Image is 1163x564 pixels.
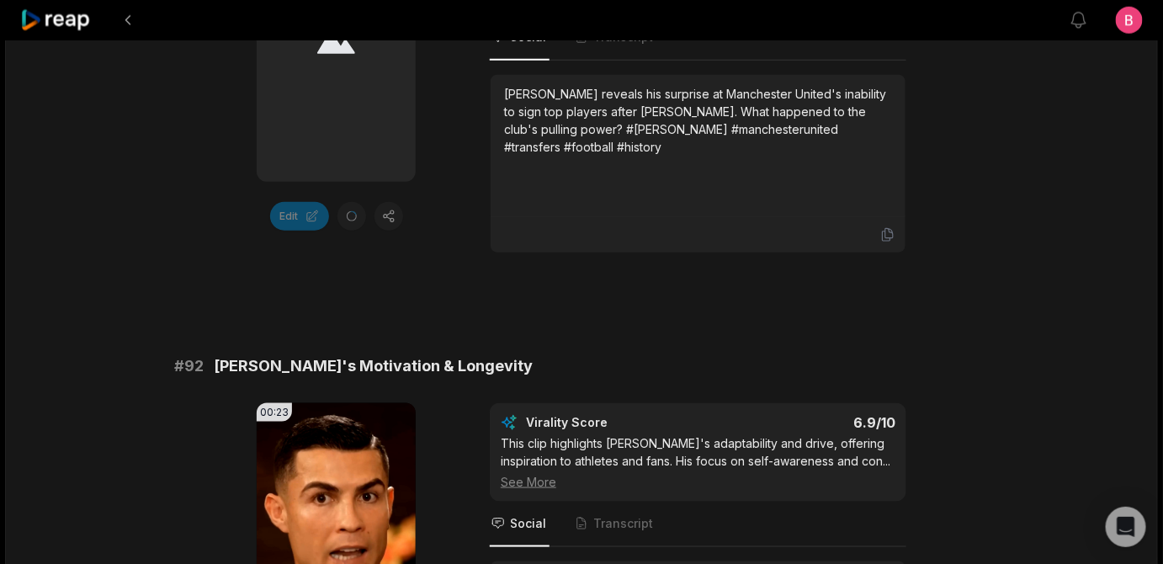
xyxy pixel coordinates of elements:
div: Virality Score [526,414,707,431]
nav: Tabs [490,502,906,547]
span: [PERSON_NAME]'s Motivation & Longevity [214,354,533,378]
span: Social [510,515,546,532]
div: Open Intercom Messenger [1106,507,1146,547]
div: 6.9 /10 [715,414,896,431]
div: This clip highlights [PERSON_NAME]'s adaptability and drive, offering inspiration to athletes and... [501,434,895,491]
span: Transcript [593,515,653,532]
div: See More [501,473,895,491]
span: # 92 [174,354,204,378]
div: [PERSON_NAME] reveals his surprise at Manchester United's inability to sign top players after [PE... [504,85,892,156]
button: Edit [270,202,329,231]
